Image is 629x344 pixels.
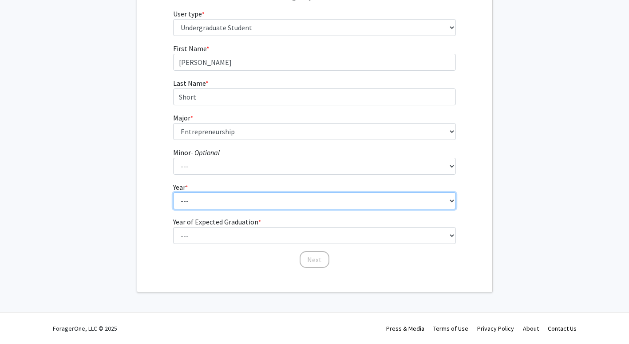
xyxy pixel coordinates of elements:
a: Press & Media [386,324,424,332]
label: Year [173,182,188,192]
a: Privacy Policy [477,324,514,332]
span: Last Name [173,79,206,88]
button: Next [300,251,329,268]
label: Major [173,112,193,123]
div: ForagerOne, LLC © 2025 [53,313,117,344]
iframe: Chat [7,304,38,337]
a: About [523,324,539,332]
label: Minor [173,147,220,158]
label: Year of Expected Graduation [173,216,261,227]
i: - Optional [191,148,220,157]
span: First Name [173,44,206,53]
a: Contact Us [548,324,577,332]
a: Terms of Use [433,324,468,332]
label: User type [173,8,205,19]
